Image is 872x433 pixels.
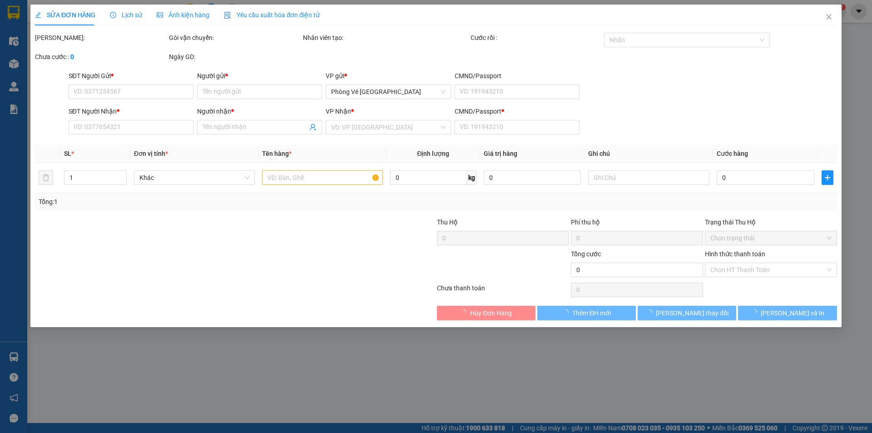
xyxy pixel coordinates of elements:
span: SL [64,150,71,157]
span: Hủy Đơn Hàng [471,308,512,318]
span: picture [157,12,163,18]
span: loading [646,309,656,316]
span: VP Nhận [326,108,352,115]
div: VP gửi [326,71,451,81]
span: Định lượng [417,150,450,157]
span: Lịch sử [110,11,142,19]
div: SĐT Người Gửi [69,71,193,81]
button: plus [822,170,833,185]
span: Khác [139,171,249,184]
button: Thêm ĐH mới [537,306,636,320]
span: loading [751,309,761,316]
img: icon [224,12,231,19]
div: Ngày GD: [169,52,301,62]
div: Nhân viên tạo: [303,33,469,43]
label: Hình thức thanh toán [705,250,765,258]
div: Người gửi [197,71,322,81]
span: Chọn trạng thái [710,231,832,245]
div: Trạng thái Thu Hộ [705,217,837,227]
span: [PERSON_NAME] thay đổi [656,308,728,318]
span: user-add [310,124,317,131]
span: Ảnh kiện hàng [157,11,209,19]
div: Gói vận chuyển: [169,33,301,43]
div: CMND/Passport [455,106,580,116]
span: close [825,13,832,20]
div: Người nhận [197,106,322,116]
span: Thêm ĐH mới [572,308,611,318]
div: SĐT Người Nhận [69,106,193,116]
button: delete [39,170,53,185]
span: kg [467,170,476,185]
span: Đơn vị tính [134,150,168,157]
th: Ghi chú [585,145,713,163]
div: Phí thu hộ [571,217,703,231]
span: clock-circle [110,12,116,18]
div: CMND/Passport [455,71,580,81]
div: Chưa cước : [35,52,167,62]
span: Giá trị hàng [484,150,517,157]
span: Yêu cầu xuất hóa đơn điện tử [224,11,320,19]
span: edit [35,12,41,18]
span: Phòng Vé Tuy Hòa [332,85,446,99]
span: [PERSON_NAME] và In [761,308,824,318]
span: Thu Hộ [437,219,458,226]
span: Cước hàng [717,150,748,157]
button: Hủy Đơn Hàng [437,306,535,320]
div: Chưa thanh toán [436,283,570,299]
span: plus [822,174,833,181]
span: Tên hàng [262,150,292,157]
span: loading [461,309,471,316]
span: SỬA ĐƠN HÀNG [35,11,95,19]
div: Cước rồi : [471,33,603,43]
input: Ghi Chú [589,170,709,185]
button: [PERSON_NAME] thay đổi [638,306,736,320]
button: [PERSON_NAME] và In [738,306,837,320]
input: VD: Bàn, Ghế [262,170,383,185]
div: [PERSON_NAME]: [35,33,167,43]
span: loading [562,309,572,316]
div: Tổng: 1 [39,197,337,207]
b: 0 [70,53,74,60]
span: Tổng cước [571,250,601,258]
button: Close [816,5,842,30]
